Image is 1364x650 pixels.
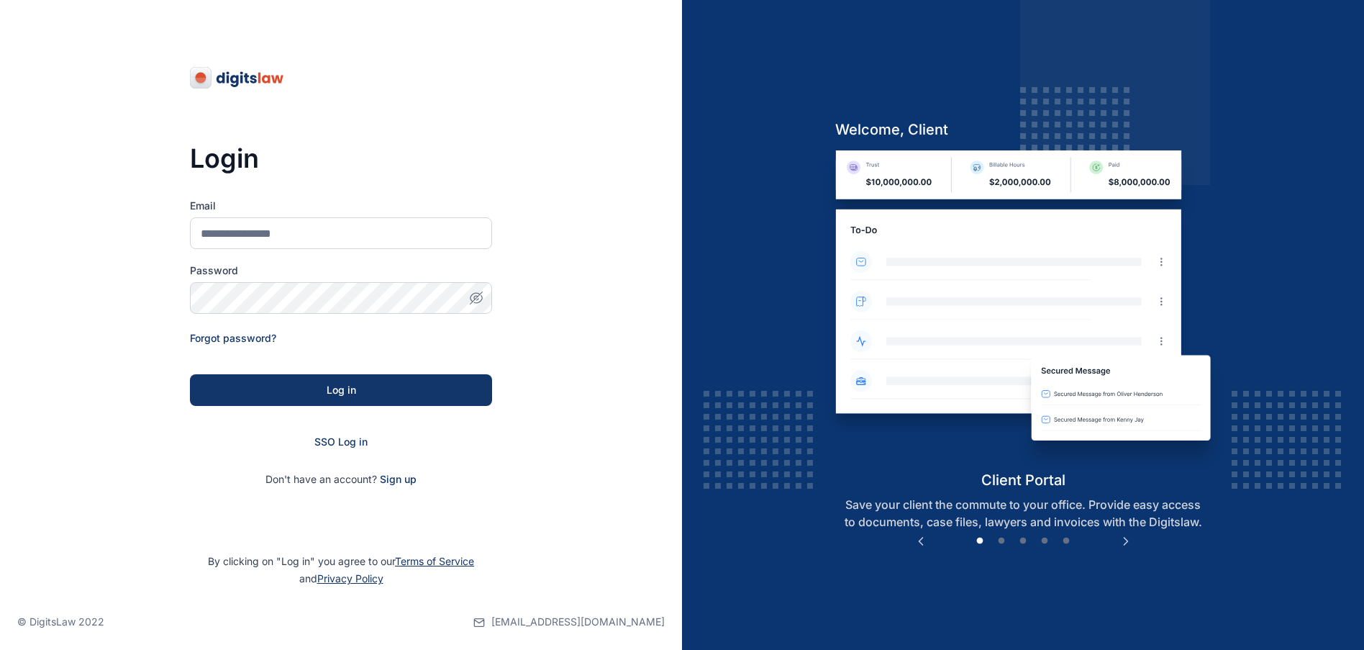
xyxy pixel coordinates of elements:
a: Privacy Policy [317,572,383,584]
button: 1 [973,534,987,549]
span: and [299,572,383,584]
button: Log in [190,374,492,406]
button: Previous [914,534,928,549]
h5: client portal [824,470,1223,490]
button: 3 [1016,534,1030,549]
h3: Login [190,144,492,173]
div: Log in [213,383,469,397]
p: By clicking on "Log in" you agree to our [17,553,665,587]
a: Sign up [380,473,417,485]
p: Save your client the commute to your office. Provide easy access to documents, case files, lawyer... [824,496,1223,531]
a: Terms of Service [395,555,474,567]
button: Next [1119,534,1133,549]
a: SSO Log in [314,435,368,448]
button: 2 [994,534,1009,549]
span: [EMAIL_ADDRESS][DOMAIN_NAME] [491,615,665,629]
img: digitslaw-logo [190,66,285,89]
a: Forgot password? [190,332,276,344]
p: Don't have an account? [190,472,492,487]
span: Sign up [380,472,417,487]
button: 5 [1059,534,1073,549]
label: Password [190,263,492,278]
label: Email [190,199,492,213]
p: © DigitsLaw 2022 [17,615,104,629]
img: client-portal [824,150,1223,469]
button: 4 [1037,534,1052,549]
h5: welcome, client [824,119,1223,140]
